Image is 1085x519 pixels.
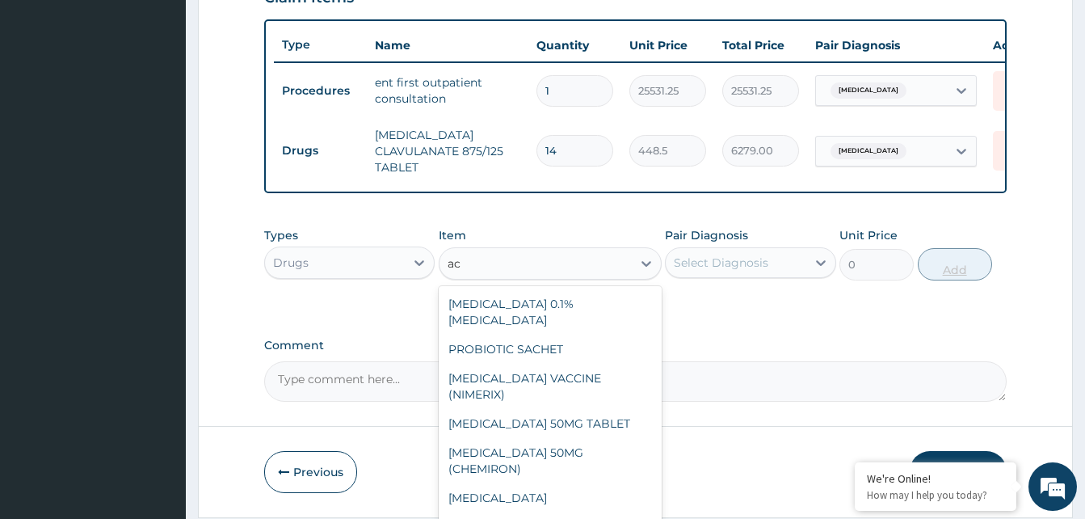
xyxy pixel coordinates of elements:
th: Unit Price [621,29,714,61]
p: How may I help you today? [867,488,1004,502]
div: Select Diagnosis [674,255,768,271]
td: [MEDICAL_DATA] CLAVULANATE 875/125 TABLET [367,119,528,184]
button: Submit [910,451,1007,493]
th: Actions [985,29,1066,61]
div: [MEDICAL_DATA] VACCINE (NIMERIX) [439,364,662,409]
label: Types [264,229,298,243]
div: [MEDICAL_DATA] 50MG TABLET [439,409,662,438]
label: Pair Diagnosis [665,227,748,243]
th: Total Price [714,29,807,61]
div: [MEDICAL_DATA] 50MG (CHEMIRON) [439,438,662,483]
td: ent first outpatient consultation [367,66,528,115]
div: [MEDICAL_DATA] 0.1% [MEDICAL_DATA] [439,289,662,335]
span: We're online! [94,156,223,319]
div: [MEDICAL_DATA] [439,483,662,513]
th: Pair Diagnosis [807,29,985,61]
button: Previous [264,451,357,493]
textarea: Type your message and hit 'Enter' [8,347,308,403]
button: Add [918,248,992,281]
div: We're Online! [867,471,1004,486]
div: Minimize live chat window [265,8,304,47]
div: Chat with us now [84,91,271,112]
div: Drugs [273,255,309,271]
div: PROBIOTIC SACHET [439,335,662,364]
th: Quantity [528,29,621,61]
label: Comment [264,339,1007,352]
th: Type [274,30,367,60]
label: Item [439,227,466,243]
label: Unit Price [839,227,898,243]
span: [MEDICAL_DATA] [831,82,906,99]
td: Drugs [274,136,367,166]
span: [MEDICAL_DATA] [831,143,906,159]
img: d_794563401_company_1708531726252_794563401 [30,81,65,121]
th: Name [367,29,528,61]
td: Procedures [274,76,367,106]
